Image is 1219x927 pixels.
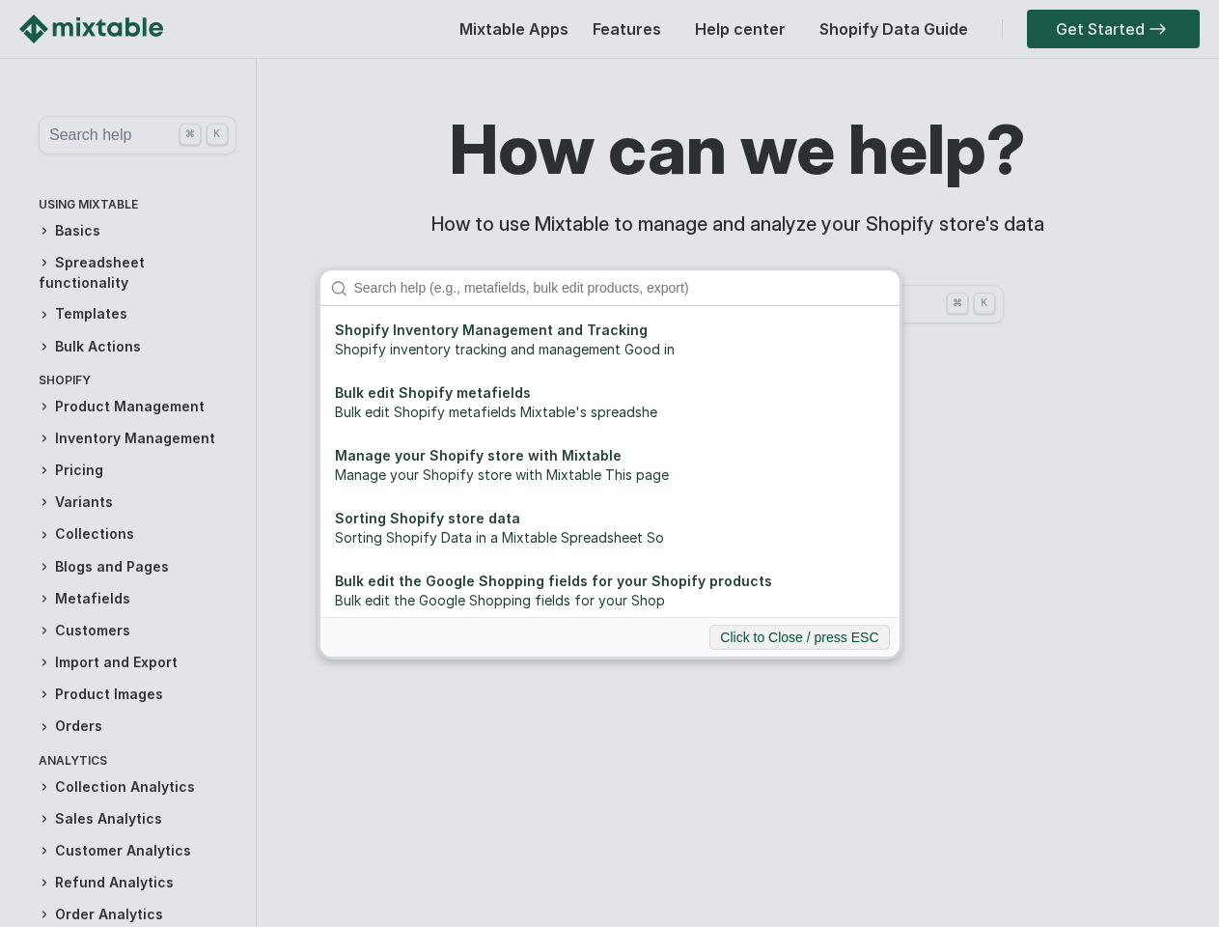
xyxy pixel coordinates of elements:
div: Bulk edit the Google Shopping fields for your Shopify products [335,572,885,591]
div: Bulk edit Shopify metafields Mixtable's spreadshe [335,403,885,422]
div: Sorting Shopify store data [335,509,885,528]
div: Manage your Shopify store with Mixtable This page [335,465,885,485]
div: Shopify inventory tracking and management Good in [335,340,885,359]
a: Bulk edit Shopify metafieldsBulk edit Shopify metafields Mixtable's spreadshe [325,374,895,432]
input: Search [345,270,900,305]
div: Bulk edit Shopify metafields [335,383,885,403]
a: Share Workbook With Shopify DataShare Workbook With Shopify Data There are times [325,625,895,683]
a: Sorting Shopify store dataSorting Shopify Data in a Mixtable Spreadsheet So [325,499,895,557]
div: Bulk edit the Google Shopping fields for your Shop [335,591,885,610]
a: Shopify Inventory Management and TrackingShopify inventory tracking and management Good in [325,311,895,369]
a: Manage your Shopify store with MixtableManage your Shopify store with Mixtable This page [325,436,895,494]
div: Sorting Shopify Data in a Mixtable Spreadsheet So [335,528,885,548]
img: search [330,280,347,297]
div: Manage your Shopify store with Mixtable [335,446,885,465]
a: Bulk edit the Google Shopping fields for your Shopify productsBulk edit the Google Shopping field... [325,562,895,620]
div: Shopify Inventory Management and Tracking [335,321,885,340]
button: Click to Close / press ESC [709,625,889,650]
